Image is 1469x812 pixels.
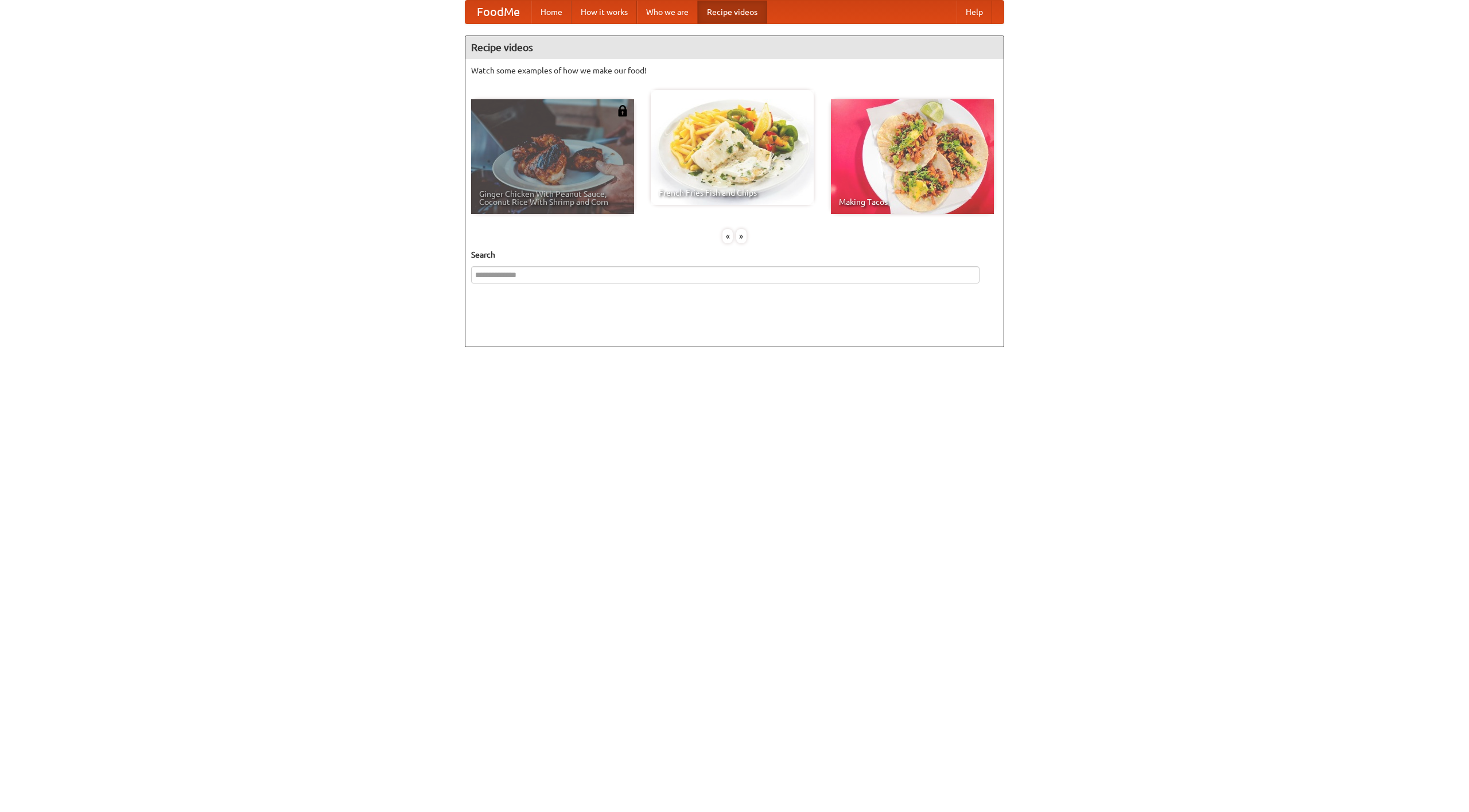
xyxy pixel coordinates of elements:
span: French Fries Fish and Chips [659,189,806,197]
a: Help [957,1,992,24]
a: How it works [572,1,637,24]
a: Home [531,1,572,24]
a: French Fries Fish and Chips [651,90,814,205]
a: Who we are [637,1,698,24]
div: » [736,229,747,243]
a: FoodMe [465,1,531,24]
a: Making Tacos [831,99,994,214]
span: Making Tacos [839,198,986,206]
img: 483408.png [617,105,628,116]
h5: Search [471,249,998,261]
div: « [722,229,733,243]
a: Recipe videos [698,1,767,24]
p: Watch some examples of how we make our food! [471,65,998,76]
h4: Recipe videos [465,36,1004,59]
